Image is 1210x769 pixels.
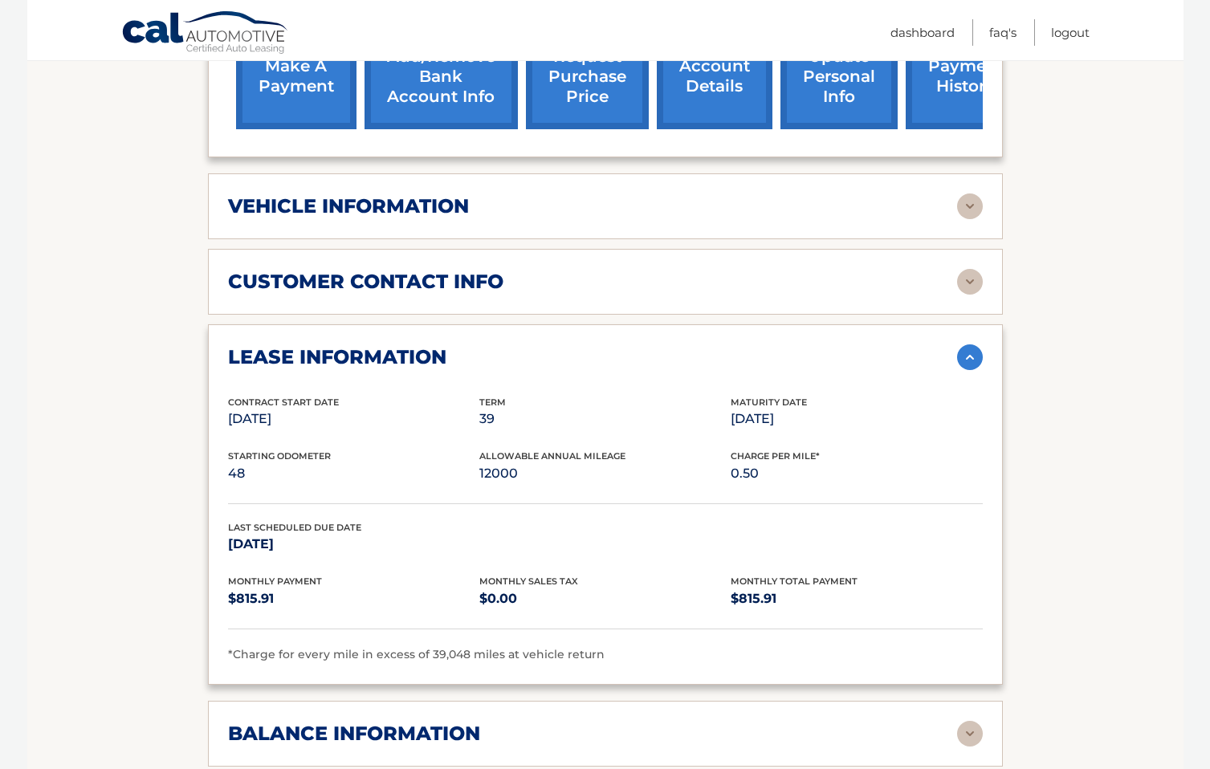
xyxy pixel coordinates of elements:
p: 12000 [479,462,731,485]
span: Starting Odometer [228,450,331,462]
p: 0.50 [731,462,982,485]
p: 48 [228,462,479,485]
a: Add/Remove bank account info [365,24,518,129]
p: [DATE] [731,408,982,430]
img: accordion-rest.svg [957,193,983,219]
a: make a payment [236,24,356,129]
span: Allowable Annual Mileage [479,450,625,462]
img: accordion-rest.svg [957,721,983,747]
a: Logout [1051,19,1090,46]
span: Maturity Date [731,397,807,408]
a: account details [657,24,772,129]
span: Contract Start Date [228,397,339,408]
a: Dashboard [890,19,955,46]
a: FAQ's [989,19,1016,46]
span: Last Scheduled Due Date [228,522,361,533]
span: Monthly Payment [228,576,322,587]
span: Charge Per Mile* [731,450,820,462]
h2: lease information [228,345,446,369]
p: 39 [479,408,731,430]
p: $815.91 [731,588,982,610]
h2: customer contact info [228,270,503,294]
img: accordion-rest.svg [957,269,983,295]
p: [DATE] [228,533,479,555]
a: request purchase price [526,24,649,129]
p: [DATE] [228,408,479,430]
h2: vehicle information [228,194,469,218]
span: Term [479,397,506,408]
span: Monthly Sales Tax [479,576,578,587]
p: $0.00 [479,588,731,610]
a: update personal info [780,24,898,129]
span: Monthly Total Payment [731,576,858,587]
a: payment history [906,24,1026,129]
span: *Charge for every mile in excess of 39,048 miles at vehicle return [228,647,605,661]
p: $815.91 [228,588,479,610]
img: accordion-active.svg [957,344,983,370]
a: Cal Automotive [121,10,290,57]
h2: balance information [228,722,480,746]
